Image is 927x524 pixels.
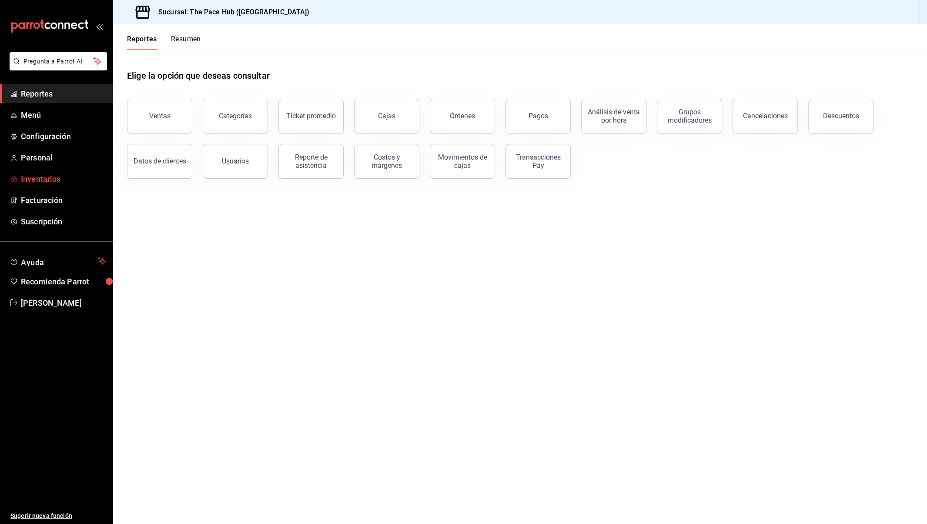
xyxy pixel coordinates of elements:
[529,112,548,120] div: Pagos
[823,112,859,120] div: Descuentos
[127,144,192,179] button: Datos de clientes
[505,144,571,179] button: Transacciones Pay
[354,99,419,134] button: Cajas
[151,7,310,17] h3: Sucursal: The Pace Hub ([GEOGRAPHIC_DATA])
[354,144,419,179] button: Costos y márgenes
[278,144,344,179] button: Reporte de asistencia
[581,99,646,134] button: Análisis de venta por hora
[511,153,565,170] div: Transacciones Pay
[134,157,186,165] div: Datos de clientes
[96,23,103,30] button: open_drawer_menu
[743,112,788,120] div: Cancelaciones
[360,153,414,170] div: Costos y márgenes
[127,35,201,50] div: navigation tabs
[21,256,94,266] span: Ayuda
[21,216,106,227] span: Suscripción
[286,112,336,120] div: Ticket promedio
[21,194,106,206] span: Facturación
[21,130,106,142] span: Configuración
[430,99,495,134] button: Órdenes
[435,153,489,170] div: Movimientos de cajas
[203,99,268,134] button: Categorías
[23,57,94,66] span: Pregunta a Parrot AI
[505,99,571,134] button: Pagos
[21,152,106,164] span: Personal
[21,173,106,185] span: Inventarios
[430,144,495,179] button: Movimientos de cajas
[21,109,106,121] span: Menú
[808,99,873,134] button: Descuentos
[663,108,716,124] div: Grupos modificadores
[203,144,268,179] button: Usuarios
[284,153,338,170] div: Reporte de asistencia
[149,112,171,120] div: Ventas
[657,99,722,134] button: Grupos modificadores
[450,112,475,120] div: Órdenes
[10,52,107,70] button: Pregunta a Parrot AI
[222,157,249,165] div: Usuarios
[127,99,192,134] button: Ventas
[219,112,252,120] div: Categorías
[171,35,201,50] button: Resumen
[278,99,344,134] button: Ticket promedio
[127,35,157,50] button: Reportes
[127,69,270,82] h1: Elige la opción que deseas consultar
[21,297,106,309] span: [PERSON_NAME]
[21,276,106,287] span: Recomienda Parrot
[10,511,106,521] span: Sugerir nueva función
[6,63,107,72] a: Pregunta a Parrot AI
[378,112,395,120] div: Cajas
[587,108,641,124] div: Análisis de venta por hora
[733,99,798,134] button: Cancelaciones
[21,88,106,100] span: Reportes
